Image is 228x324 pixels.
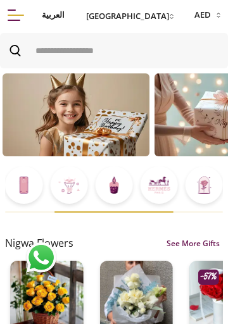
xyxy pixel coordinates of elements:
[42,9,65,22] span: العربية
[50,166,87,206] a: Card Thumbnail
[194,9,211,22] span: AED
[141,166,178,206] a: Card Thumbnail
[186,166,223,206] a: Card Thumbnail
[95,166,132,206] a: Card Thumbnail
[80,10,179,23] button: [GEOGRAPHIC_DATA]
[201,271,204,283] span: -
[201,271,217,283] p: 57%
[187,9,226,22] button: AED
[86,10,169,23] span: [GEOGRAPHIC_DATA]
[5,166,42,206] a: Card Thumbnail
[5,235,73,251] h2: Nigwa Flowers
[25,242,57,273] img: whatsapp
[163,239,223,249] a: See More Gifts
